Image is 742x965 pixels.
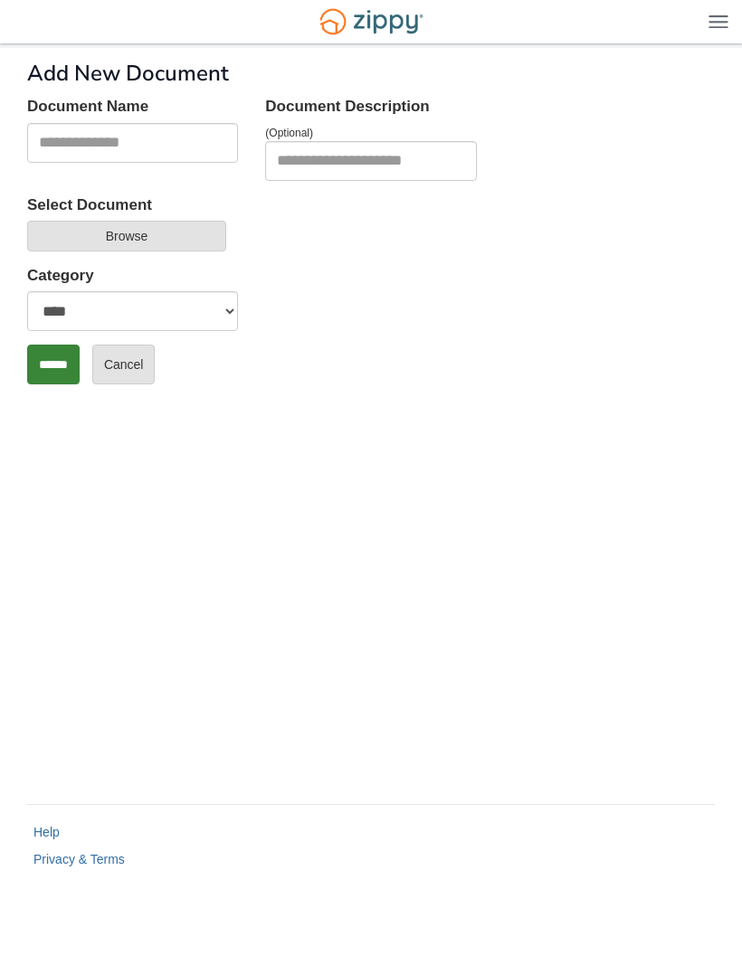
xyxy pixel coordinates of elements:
img: Mobile Dropdown Menu [709,14,728,28]
h1: Add New Document [27,61,715,85]
span: Browse [106,229,148,243]
label: Document Description [265,96,429,118]
span: (Optional) [265,127,313,139]
label: Select Document [27,194,238,216]
label: Category [27,265,94,287]
input: Document Name [27,123,238,163]
a: Help [33,825,60,839]
a: Cancel [92,345,156,384]
a: Privacy & Terms [33,852,125,866]
input: Document Description [265,141,476,181]
label: Document Name [27,96,148,118]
